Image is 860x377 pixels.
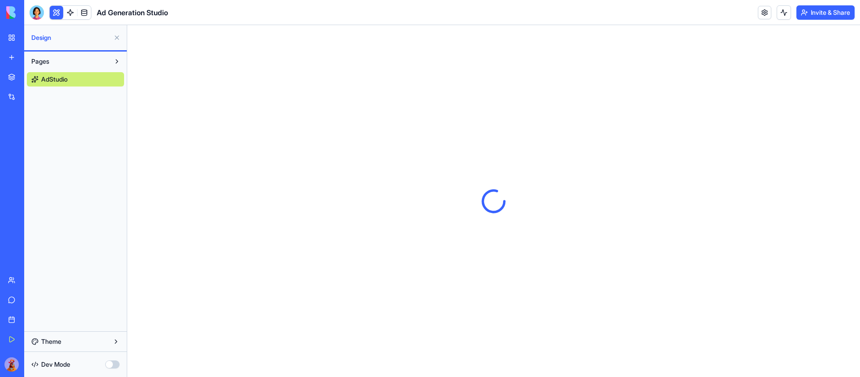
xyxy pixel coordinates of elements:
a: AdStudio [27,72,124,87]
img: Kuku_Large_sla5px.png [4,357,19,372]
span: AdStudio [41,75,68,84]
span: Design [31,33,110,42]
span: Dev Mode [41,360,70,369]
button: Theme [27,334,124,349]
span: Ad Generation Studio [97,7,168,18]
img: logo [6,6,62,19]
button: Invite & Share [796,5,855,20]
span: Pages [31,57,49,66]
button: Pages [27,54,110,69]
